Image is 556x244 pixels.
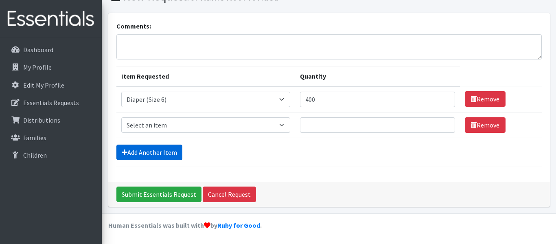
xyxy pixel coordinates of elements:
[23,99,79,107] p: Essentials Requests
[3,147,99,163] a: Children
[116,145,182,160] a: Add Another Item
[3,42,99,58] a: Dashboard
[23,81,64,89] p: Edit My Profile
[116,66,295,86] th: Item Requested
[3,95,99,111] a: Essentials Requests
[3,130,99,146] a: Families
[3,77,99,93] a: Edit My Profile
[217,221,260,229] a: Ruby for Good
[3,5,99,33] img: HumanEssentials
[3,112,99,128] a: Distributions
[23,134,46,142] p: Families
[23,151,47,159] p: Children
[23,116,60,124] p: Distributions
[465,91,506,107] a: Remove
[108,221,262,229] strong: Human Essentials was built with by .
[23,63,52,71] p: My Profile
[203,187,256,202] a: Cancel Request
[116,187,201,202] input: Submit Essentials Request
[3,59,99,75] a: My Profile
[116,21,151,31] label: Comments:
[23,46,53,54] p: Dashboard
[465,117,506,133] a: Remove
[295,66,460,86] th: Quantity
